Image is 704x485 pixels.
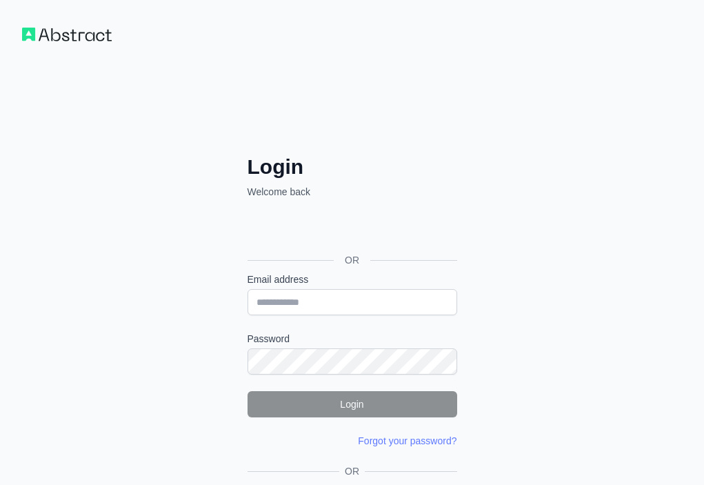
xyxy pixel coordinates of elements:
button: Login [248,391,457,417]
span: OR [334,253,370,267]
label: Email address [248,273,457,286]
img: Workflow [22,28,112,41]
a: Forgot your password? [358,435,456,446]
p: Welcome back [248,185,457,199]
h2: Login [248,155,457,179]
span: OR [339,464,365,478]
label: Password [248,332,457,346]
iframe: Przycisk Zaloguj się przez Google [241,214,461,244]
